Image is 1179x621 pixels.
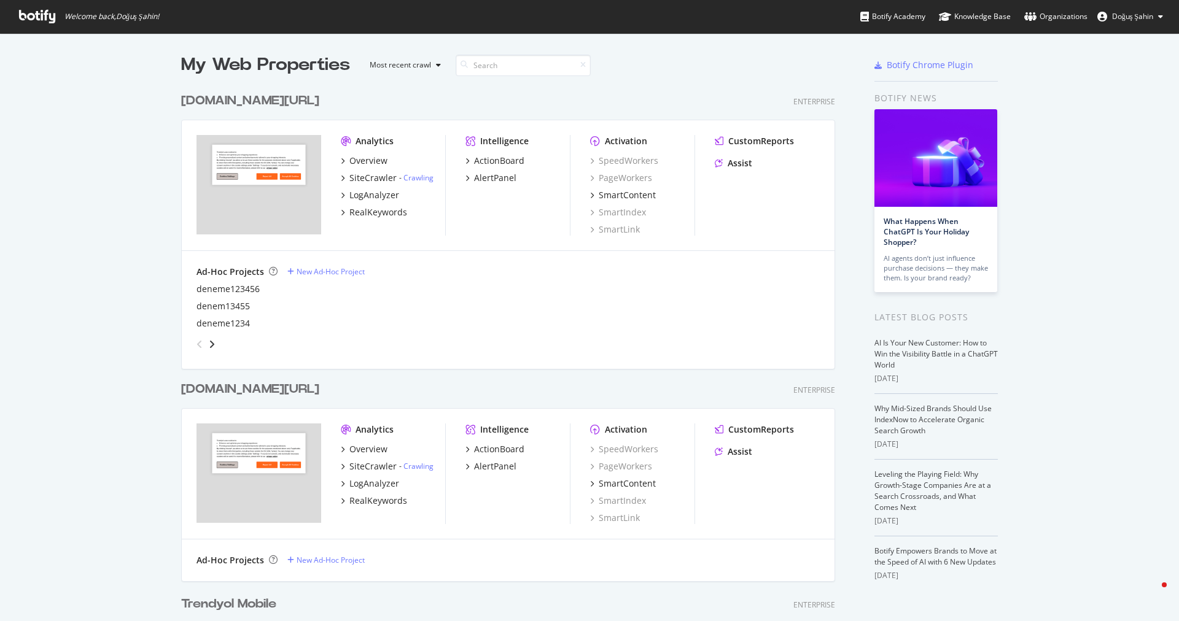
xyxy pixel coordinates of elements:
[590,172,652,184] a: PageWorkers
[590,512,640,524] a: SmartLink
[605,423,647,436] div: Activation
[297,266,365,277] div: New Ad-Hoc Project
[341,460,434,472] a: SiteCrawler- Crawling
[297,555,365,565] div: New Ad-Hoc Project
[884,253,988,283] div: AI agents don’t just influence purchase decisions — they make them. Is your brand ready?
[874,439,998,450] div: [DATE]
[474,443,524,455] div: ActionBoard
[874,373,998,384] div: [DATE]
[480,423,529,436] div: Intelligence
[590,223,640,236] a: SmartLink
[590,189,656,201] a: SmartContent
[341,189,399,201] a: LogAnalyzer
[874,570,998,581] div: [DATE]
[349,477,399,490] div: LogAnalyzer
[874,546,997,567] a: Botify Empowers Brands to Move at the Speed of AI with 6 New Updates
[399,172,434,183] div: -
[64,12,159,21] span: Welcome back, Doğuş Şahin !
[465,172,516,184] a: AlertPanel
[287,555,365,565] a: New Ad-Hoc Project
[196,423,321,523] img: trendyol.com/ro
[874,469,991,512] a: Leveling the Playing Field: Why Growth-Stage Companies Are at a Search Crossroads, and What Comes...
[715,445,752,458] a: Assist
[196,283,260,295] a: deneme123456
[860,10,925,23] div: Botify Academy
[590,155,658,167] a: SpeedWorkers
[874,515,998,526] div: [DATE]
[1112,11,1153,21] span: Doğuş Şahin
[403,172,434,183] a: Crawling
[590,477,656,490] a: SmartContent
[874,109,997,207] img: What Happens When ChatGPT Is Your Holiday Shopper?
[349,206,407,218] div: RealKeywords
[1024,10,1088,23] div: Organizations
[341,443,387,455] a: Overview
[349,155,387,167] div: Overview
[192,334,208,354] div: angle-left
[349,460,397,472] div: SiteCrawler
[793,385,835,395] div: Enterprise
[887,59,973,71] div: Botify Chrome Plugin
[884,216,969,247] a: What Happens When ChatGPT Is Your Holiday Shopper?
[474,155,524,167] div: ActionBoard
[465,155,524,167] a: ActionBoard
[196,266,264,278] div: Ad-Hoc Projects
[181,595,276,613] div: Trendyol Mobile
[349,172,397,184] div: SiteCrawler
[939,10,1011,23] div: Knowledge Base
[196,317,250,330] a: deneme1234
[403,461,434,471] a: Crawling
[590,495,646,507] a: SmartIndex
[728,445,752,458] div: Assist
[728,157,752,169] div: Assist
[590,460,652,472] a: PageWorkers
[874,403,992,436] a: Why Mid-Sized Brands Should Use IndexNow to Accelerate Organic Search Growth
[196,554,264,566] div: Ad-Hoc Projects
[196,300,250,312] a: denem13455
[341,172,434,184] a: SiteCrawler- Crawling
[793,600,835,610] div: Enterprise
[181,595,281,613] a: Trendyol Mobile
[181,53,350,77] div: My Web Properties
[196,135,321,234] img: trendyol.com/en
[360,55,446,75] button: Most recent crawl
[590,443,658,455] a: SpeedWorkers
[370,61,431,69] div: Most recent crawl
[465,460,516,472] a: AlertPanel
[356,135,394,147] div: Analytics
[728,423,794,436] div: CustomReports
[715,423,794,436] a: CustomReports
[456,55,591,76] input: Search
[874,337,998,370] a: AI Is Your New Customer: How to Win the Visibility Battle in a ChatGPT World
[715,157,752,169] a: Assist
[728,135,794,147] div: CustomReports
[181,380,324,398] a: [DOMAIN_NAME][URL]
[480,135,529,147] div: Intelligence
[599,477,656,490] div: SmartContent
[349,495,407,507] div: RealKeywords
[399,461,434,471] div: -
[181,92,319,110] div: [DOMAIN_NAME][URL]
[715,135,794,147] a: CustomReports
[181,92,324,110] a: [DOMAIN_NAME][URL]
[590,206,646,218] a: SmartIndex
[341,206,407,218] a: RealKeywords
[605,135,647,147] div: Activation
[208,338,216,350] div: angle-right
[599,189,656,201] div: SmartContent
[349,443,387,455] div: Overview
[874,310,998,324] div: Latest Blog Posts
[474,172,516,184] div: AlertPanel
[287,266,365,277] a: New Ad-Hoc Project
